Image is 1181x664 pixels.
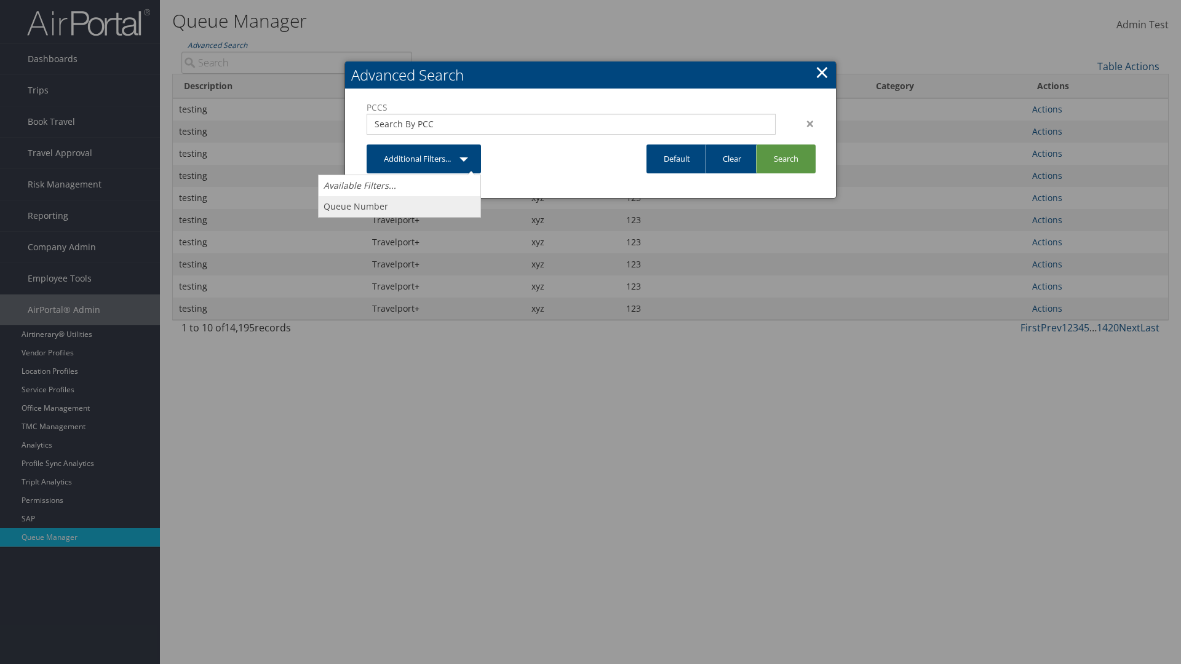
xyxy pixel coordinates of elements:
[646,144,707,173] a: Default
[324,180,396,191] i: Available Filters...
[375,118,767,130] input: Search By PCC
[345,61,836,89] h2: Advanced Search
[815,60,829,84] a: Close
[705,144,758,173] a: Clear
[367,144,481,173] a: Additional Filters...
[367,101,776,114] label: PCCS
[756,144,816,173] a: Search
[785,116,824,131] div: ×
[319,196,480,217] a: Queue Number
